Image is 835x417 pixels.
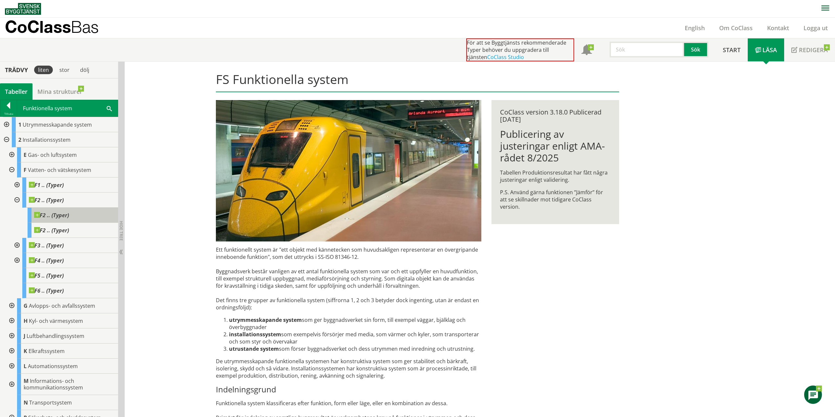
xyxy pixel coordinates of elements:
[216,100,481,241] img: arlanda-express-2.jpg
[24,317,28,324] span: H
[28,363,78,370] span: Automationssystem
[34,212,69,219] span: F2 .. (Typer)
[10,177,118,193] div: Gå till informationssidan för CoClass Studio
[5,18,113,38] a: CoClassBas
[29,399,72,406] span: Transportsystem
[1,66,31,73] div: Trädvy
[5,298,118,313] div: Gå till informationssidan för CoClass Studio
[34,227,69,234] span: F2 .. (Typer)
[24,377,29,385] span: M
[29,197,64,203] span: F2 .. (Typer)
[29,302,95,309] span: Avlopps- och avfallssystem
[76,66,93,74] div: dölj
[229,316,481,331] li: som ger byggnadsverket sin form, till exempel väggar, bjälklag och överbyggnader
[29,182,64,188] span: F1 .. (Typer)
[10,253,118,268] div: Gå till informationssidan för CoClass Studio
[500,169,611,183] p: Tabellen Produktionsresultat har fått några justeringar enligt validering.
[500,128,611,164] h1: Publicering av justeringar enligt AMA-rådet 8/2025
[118,221,124,241] span: Hide tree
[5,3,41,15] img: Svensk Byggtjänst
[466,38,574,61] div: För att se Byggtjänsts rekommenderade Typer behöver du uppgradera till tjänsten
[23,121,92,128] span: Utrymmesskapande system
[796,24,835,32] a: Logga ut
[5,359,118,374] div: Gå till informationssidan för CoClass Studio
[5,395,118,410] div: Gå till informationssidan för CoClass Studio
[229,331,281,338] strong: installationssystem
[23,136,71,143] span: Installationssystem
[5,23,99,31] p: CoClass
[5,374,118,395] div: Gå till informationssidan för CoClass Studio
[500,189,611,210] p: P.S. Använd gärna funktionen ”Jämför” för att se skillnader mot tidigare CoClass version.
[29,242,64,249] span: F3 .. (Typer)
[29,287,64,294] span: F6 .. (Typer)
[24,347,27,355] span: K
[24,377,83,391] span: Informations- och kommunikationssystem
[5,313,118,328] div: Gå till informationssidan för CoClass Studio
[29,317,83,324] span: Kyl- och värmesystem
[684,42,708,57] button: Sök
[500,109,611,123] div: CoClass version 3.18.0 Publicerad [DATE]
[107,105,112,112] span: Sök i tabellen
[229,316,302,323] strong: utrymmesskapande system
[229,345,481,352] li: som förser byggnadsverket och dess utrymmen med inredning och utrustning.
[16,208,118,223] div: Gå till informationssidan för CoClass Studio
[5,328,118,344] div: Gå till informationssidan för CoClass Studio
[799,46,828,54] span: Redigera
[487,53,524,61] a: CoClass Studio
[24,302,28,309] span: G
[28,166,91,174] span: Vatten- och vätskesystem
[5,147,118,162] div: Gå till informationssidan för CoClass Studio
[610,42,684,57] input: Sök
[10,283,118,298] div: Gå till informationssidan för CoClass Studio
[55,66,73,74] div: stor
[18,121,21,128] span: 1
[17,100,118,116] div: Funktionella system
[71,17,99,36] span: Bas
[18,136,21,143] span: 2
[712,24,760,32] a: Om CoClass
[762,46,777,54] span: Läsa
[32,83,87,100] a: Mina strukturer
[216,385,481,394] h3: Indelningsgrund
[5,344,118,359] div: Gå till informationssidan för CoClass Studio
[24,151,27,158] span: E
[748,38,784,61] a: Läsa
[29,347,65,355] span: Elkraftssystem
[10,238,118,253] div: Gå till informationssidan för CoClass Studio
[27,332,84,340] span: Luftbehandlingssystem
[10,193,118,238] div: Gå till informationssidan för CoClass Studio
[0,111,17,116] div: Tillbaka
[34,66,53,74] div: liten
[28,151,77,158] span: Gas- och luftsystem
[581,45,592,56] span: Notifikationer
[229,331,481,345] li: som exempelvis försörjer med media, som värmer och kyler, som trans­porterar och som styr och öve...
[678,24,712,32] a: English
[29,272,64,279] span: F5 .. (Typer)
[24,399,28,406] span: N
[29,257,64,264] span: F4 .. (Typer)
[760,24,796,32] a: Kontakt
[716,38,748,61] a: Start
[24,332,25,340] span: J
[16,223,118,238] div: Gå till informationssidan för CoClass Studio
[10,268,118,283] div: Gå till informationssidan för CoClass Studio
[229,345,279,352] strong: utrustande system
[5,162,118,298] div: Gå till informationssidan för CoClass Studio
[216,72,619,92] h1: FS Funktionella system
[24,166,27,174] span: F
[723,46,741,54] span: Start
[24,363,27,370] span: L
[784,38,835,61] a: Redigera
